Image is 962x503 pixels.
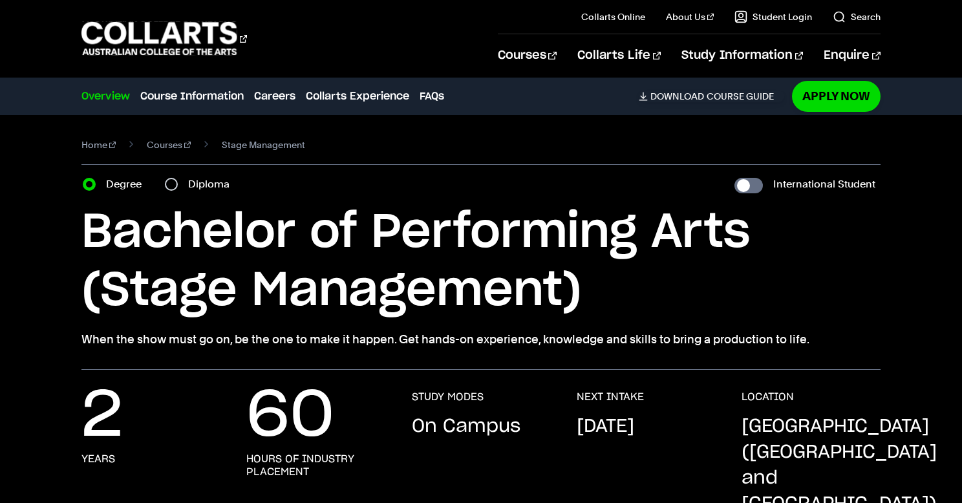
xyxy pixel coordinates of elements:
a: Courses [147,136,191,154]
a: Collarts Life [577,34,661,77]
a: About Us [666,10,714,23]
p: When the show must go on, be the one to make it happen. Get hands-on experience, knowledge and sk... [81,330,880,348]
a: Enquire [824,34,880,77]
a: Course Information [140,89,244,104]
p: 2 [81,391,123,442]
a: Home [81,136,116,154]
a: Apply Now [792,81,881,111]
h1: Bachelor of Performing Arts (Stage Management) [81,204,880,320]
a: Collarts Experience [306,89,409,104]
div: Go to homepage [81,20,247,57]
p: [DATE] [577,414,634,440]
a: Study Information [681,34,803,77]
p: 60 [246,391,334,442]
h3: LOCATION [742,391,794,403]
label: Degree [106,175,149,193]
a: FAQs [420,89,444,104]
span: Download [650,91,704,102]
label: International Student [773,175,875,193]
a: Student Login [734,10,812,23]
h3: hours of industry placement [246,453,385,478]
span: Stage Management [222,136,305,154]
h3: NEXT INTAKE [577,391,644,403]
label: Diploma [188,175,237,193]
a: Collarts Online [581,10,645,23]
a: Search [833,10,881,23]
h3: years [81,453,115,466]
a: Overview [81,89,130,104]
p: On Campus [412,414,520,440]
a: DownloadCourse Guide [639,91,784,102]
a: Courses [498,34,557,77]
a: Careers [254,89,295,104]
h3: STUDY MODES [412,391,484,403]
